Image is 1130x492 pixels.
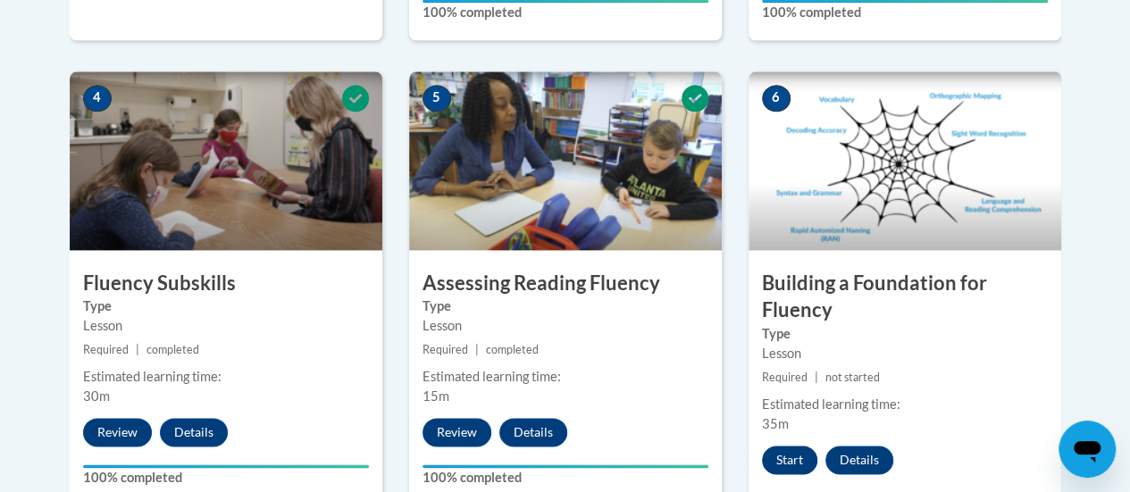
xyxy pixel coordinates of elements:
span: 4 [83,85,112,112]
label: 100% completed [423,3,708,22]
label: Type [423,296,708,316]
label: 100% completed [423,468,708,488]
div: Lesson [762,344,1048,363]
span: 5 [423,85,451,112]
button: Start [762,446,817,474]
span: | [475,343,479,356]
span: 6 [762,85,791,112]
span: | [815,371,818,384]
h3: Building a Foundation for Fluency [749,270,1061,325]
span: 15m [423,388,449,404]
div: Your progress [423,464,708,468]
button: Details [499,418,567,446]
span: not started [825,371,880,384]
label: 100% completed [83,468,369,488]
span: 30m [83,388,110,404]
img: Course Image [749,71,1061,250]
div: Estimated learning time: [83,367,369,387]
span: Required [83,343,129,356]
h3: Fluency Subskills [70,270,382,297]
span: | [136,343,139,356]
img: Course Image [70,71,382,250]
span: 35m [762,416,789,431]
button: Details [160,418,228,446]
span: Required [762,371,808,384]
button: Review [83,418,152,446]
label: Type [762,324,1048,344]
div: Estimated learning time: [762,395,1048,414]
span: completed [486,343,539,356]
div: Estimated learning time: [423,367,708,387]
label: 100% completed [762,3,1048,22]
span: Required [423,343,468,356]
iframe: Button to launch messaging window [1059,421,1116,478]
label: Type [83,296,369,316]
h3: Assessing Reading Fluency [409,270,722,297]
div: Your progress [83,464,369,468]
button: Review [423,418,491,446]
button: Details [825,446,893,474]
img: Course Image [409,71,722,250]
div: Lesson [83,316,369,336]
div: Lesson [423,316,708,336]
span: completed [146,343,199,356]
